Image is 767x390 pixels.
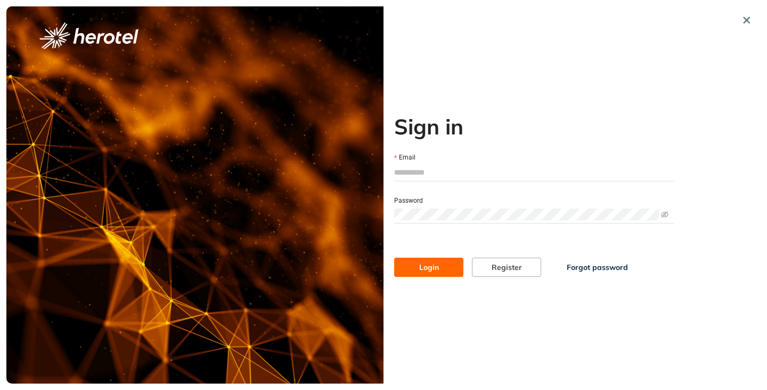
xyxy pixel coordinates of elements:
button: Login [394,258,463,277]
span: Forgot password [567,261,628,273]
img: cover image [6,6,383,384]
label: Email [394,153,415,163]
span: eye-invisible [661,211,668,218]
span: Register [492,261,522,273]
button: Forgot password [550,258,645,277]
button: Register [472,258,541,277]
img: logo [39,22,138,49]
button: logo [22,22,156,49]
input: Email [394,164,674,180]
label: Password [394,196,423,206]
h2: Sign in [394,114,674,139]
input: Password [394,209,659,220]
span: Login [419,261,439,273]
